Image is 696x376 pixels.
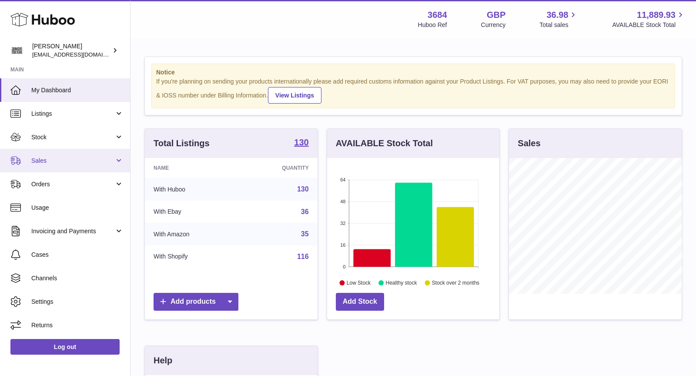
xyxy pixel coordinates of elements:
th: Quantity [239,158,318,178]
img: theinternationalventure@gmail.com [10,44,23,57]
text: 48 [340,199,345,204]
span: Sales [31,157,114,165]
a: Add products [154,293,238,311]
text: Low Stock [347,280,371,286]
span: My Dashboard [31,86,124,94]
a: 36.98 Total sales [539,9,578,29]
text: 16 [340,242,345,248]
text: Healthy stock [385,280,417,286]
a: Add Stock [336,293,384,311]
td: With Amazon [145,223,239,245]
h3: Help [154,355,172,366]
text: Stock over 2 months [432,280,479,286]
span: Settings [31,298,124,306]
td: With Ebay [145,201,239,223]
span: [EMAIL_ADDRESS][DOMAIN_NAME] [32,51,128,58]
span: Invoicing and Payments [31,227,114,235]
span: Usage [31,204,124,212]
div: Huboo Ref [418,21,447,29]
text: 64 [340,177,345,182]
strong: Notice [156,68,670,77]
a: 130 [294,138,308,148]
a: 130 [297,185,309,193]
span: Channels [31,274,124,282]
a: 11,889.93 AVAILABLE Stock Total [612,9,686,29]
span: Cases [31,251,124,259]
h3: AVAILABLE Stock Total [336,138,433,149]
span: 11,889.93 [637,9,676,21]
span: Total sales [539,21,578,29]
td: With Huboo [145,178,239,201]
span: Listings [31,110,114,118]
h3: Total Listings [154,138,210,149]
text: 32 [340,221,345,226]
span: AVAILABLE Stock Total [612,21,686,29]
td: With Shopify [145,245,239,268]
span: 36.98 [546,9,568,21]
a: Log out [10,339,120,355]
strong: 3684 [428,9,447,21]
span: Stock [31,133,114,141]
a: 36 [301,208,309,215]
strong: GBP [487,9,505,21]
a: 35 [301,230,309,238]
span: Orders [31,180,114,188]
div: [PERSON_NAME] [32,42,110,59]
span: Returns [31,321,124,329]
strong: 130 [294,138,308,147]
div: If you're planning on sending your products internationally please add required customs informati... [156,77,670,104]
text: 0 [343,264,345,269]
a: 116 [297,253,309,260]
a: View Listings [268,87,321,104]
th: Name [145,158,239,178]
h3: Sales [518,138,540,149]
div: Currency [481,21,506,29]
